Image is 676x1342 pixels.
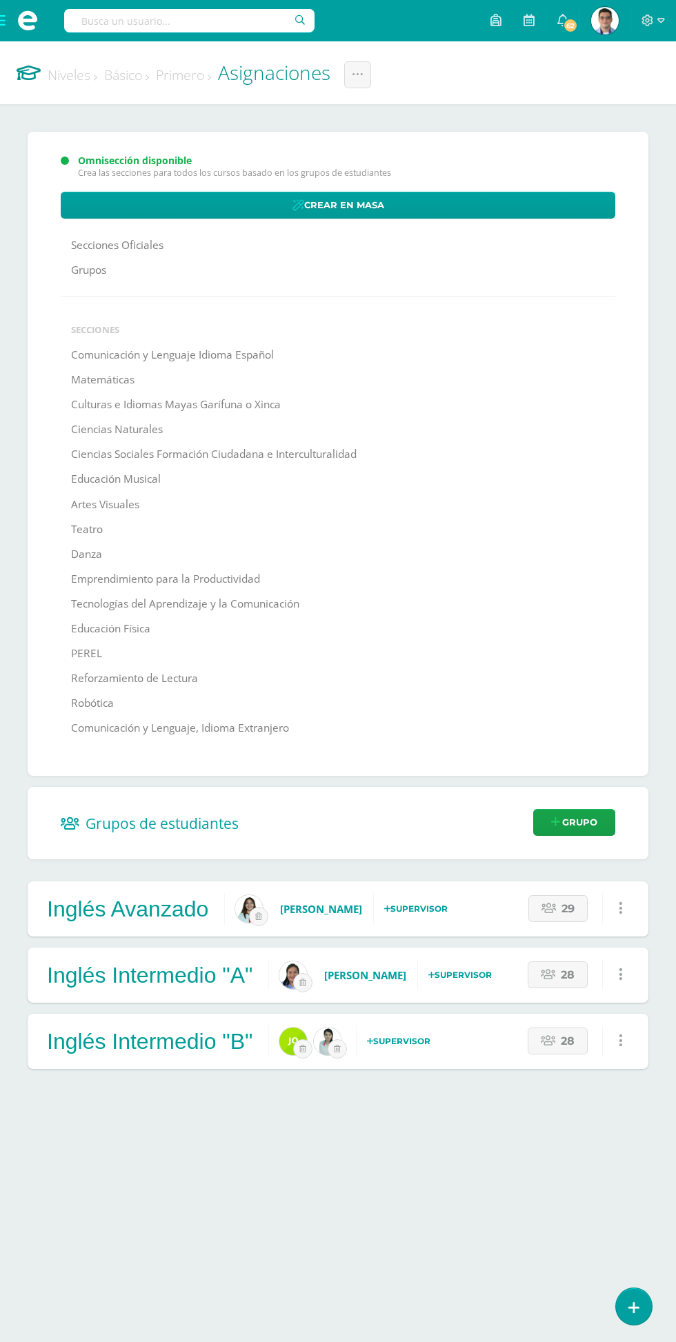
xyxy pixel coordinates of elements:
a: Reforzamiento de Lectura [71,666,198,691]
span: Inglés Intermedio "B" [47,1029,252,1054]
a: Ciencias Naturales [71,417,163,442]
a: Artes Visuales [71,492,139,517]
img: 79eb5cb28572fb7ebe1e28c28929b0fa.png [279,1028,307,1055]
li: Secciones [71,323,605,336]
a: Teatro [71,517,103,542]
a: Comunicación y Lenguaje Idioma Español [71,343,274,368]
a: Secciones Oficiales [71,233,163,258]
span: 62 [563,18,578,33]
span: 29 [561,896,575,921]
a: Matemáticas [71,368,135,392]
a: 29 [528,895,588,922]
a: Grupos [71,258,106,283]
a: Crear en masa [61,192,615,219]
a: PEREL [71,641,102,666]
img: 55024ff72ee8ba09548f59c7b94bba71.png [235,895,263,923]
a: [PERSON_NAME] [280,902,362,916]
a: Robótica [71,691,114,716]
span: 28 [561,1028,575,1054]
a: Emprendimiento para la Productividad [71,567,260,592]
a: Grupo [533,809,615,836]
strong: Supervisor [428,970,492,980]
span: Inglés Avanzado [47,897,208,921]
a: Niveles [48,66,97,84]
a: Primero [156,66,211,84]
a: Educación Física [71,617,150,641]
a: 28 [528,1028,588,1054]
a: [PERSON_NAME] [324,968,406,982]
a: Básico [104,66,149,84]
a: Comunicación y Lenguaje, Idioma Extranjero [71,716,289,741]
img: 8a517a26fde2b7d9032ce51f9264dd8d.png [279,961,307,989]
span: Asignaciones [218,59,330,86]
a: 28 [528,961,588,988]
span: 28 [561,962,575,988]
input: Busca un usuario... [64,9,315,32]
a: Educación Musical [71,467,161,492]
strong: Supervisor [384,903,448,914]
a: Tecnologías del Aprendizaje y la Comunicación [71,592,299,617]
a: Danza [71,542,102,567]
div: Omnisección disponible [78,154,615,167]
a: Ciencias Sociales Formación Ciudadana e Interculturalidad [71,442,357,467]
img: af73b71652ad57d3cfb98d003decfcc7.png [591,7,619,34]
a: Culturas e Idiomas Mayas Garífuna o Xinca [71,392,281,417]
div: Crea las secciones para todos los cursos basado en los grupos de estudiantes [78,167,615,179]
span: Grupos de estudiantes [86,814,239,833]
strong: Supervisor [367,1036,430,1046]
span: Inglés Intermedio "A" [47,963,252,988]
img: 937d777aa527c70189f9fb3facc5f1f6.png [314,1028,341,1055]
